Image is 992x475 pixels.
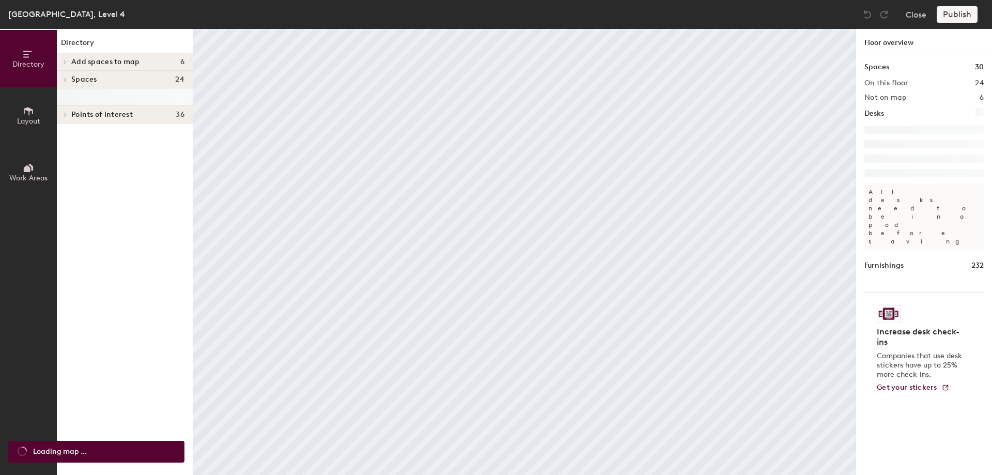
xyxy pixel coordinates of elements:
[877,327,965,347] h4: Increase desk check-ins
[864,62,889,73] h1: Spaces
[864,183,984,250] p: All desks need to be in a pod before saving
[8,8,125,21] div: [GEOGRAPHIC_DATA], Level 4
[9,174,48,182] span: Work Areas
[864,108,884,119] h1: Desks
[864,79,908,87] h2: On this floor
[877,305,901,323] img: Sticker logo
[193,29,856,475] canvas: Map
[856,29,992,53] h1: Floor overview
[877,384,950,392] a: Get your stickers
[71,111,133,119] span: Points of interest
[57,37,193,53] h1: Directory
[877,383,937,392] span: Get your stickers
[877,351,965,379] p: Companies that use desk stickers have up to 25% more check-ins.
[17,117,40,126] span: Layout
[71,75,97,84] span: Spaces
[33,446,87,457] span: Loading map ...
[864,260,904,271] h1: Furnishings
[864,94,906,102] h2: Not on map
[175,75,184,84] span: 24
[975,62,984,73] h1: 30
[975,79,984,87] h2: 24
[862,9,873,20] img: Undo
[879,9,889,20] img: Redo
[971,260,984,271] h1: 232
[980,94,984,102] h2: 6
[906,6,926,23] button: Close
[176,111,184,119] span: 36
[71,58,140,66] span: Add spaces to map
[180,58,184,66] span: 6
[12,60,44,69] span: Directory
